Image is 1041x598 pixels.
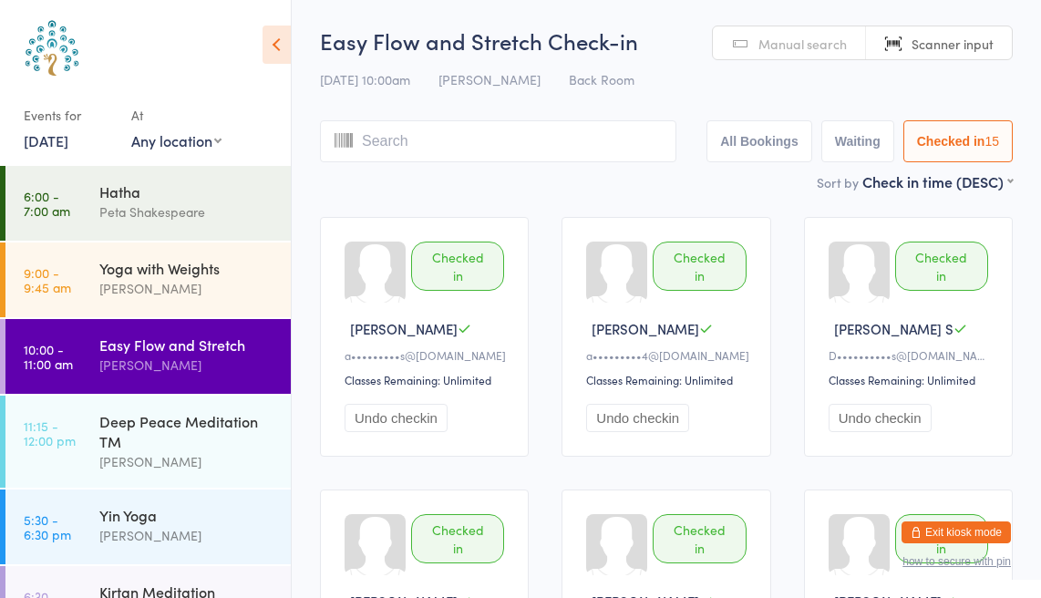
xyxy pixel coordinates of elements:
[99,411,275,451] div: Deep Peace Meditation TM
[131,100,222,130] div: At
[586,372,751,387] div: Classes Remaining: Unlimited
[5,396,291,488] a: 11:15 -12:00 pmDeep Peace Meditation TM[PERSON_NAME]
[320,120,676,162] input: Search
[99,181,275,201] div: Hatha
[569,70,634,88] span: Back Room
[984,134,999,149] div: 15
[902,521,1011,543] button: Exit kiosk mode
[829,347,994,363] div: D••••••••••s@[DOMAIN_NAME]
[24,100,113,130] div: Events for
[24,189,70,218] time: 6:00 - 7:00 am
[902,555,1011,568] button: how to secure with pin
[586,347,751,363] div: a•••••••••4@[DOMAIN_NAME]
[834,319,953,338] span: [PERSON_NAME] S
[320,26,1013,56] h2: Easy Flow and Stretch Check-in
[350,319,458,338] span: [PERSON_NAME]
[817,173,859,191] label: Sort by
[829,372,994,387] div: Classes Remaining: Unlimited
[320,70,410,88] span: [DATE] 10:00am
[821,120,894,162] button: Waiting
[758,35,847,53] span: Manual search
[895,242,988,291] div: Checked in
[706,120,812,162] button: All Bookings
[18,14,87,82] img: Australian School of Meditation & Yoga
[411,242,504,291] div: Checked in
[24,342,73,371] time: 10:00 - 11:00 am
[5,166,291,241] a: 6:00 -7:00 amHathaPeta Shakespeare
[99,278,275,299] div: [PERSON_NAME]
[653,514,746,563] div: Checked in
[862,171,1013,191] div: Check in time (DESC)
[99,258,275,278] div: Yoga with Weights
[653,242,746,291] div: Checked in
[903,120,1013,162] button: Checked in15
[912,35,994,53] span: Scanner input
[586,404,689,432] button: Undo checkin
[99,335,275,355] div: Easy Flow and Stretch
[5,319,291,394] a: 10:00 -11:00 amEasy Flow and Stretch[PERSON_NAME]
[345,372,510,387] div: Classes Remaining: Unlimited
[131,130,222,150] div: Any location
[24,512,71,541] time: 5:30 - 6:30 pm
[99,201,275,222] div: Peta Shakespeare
[411,514,504,563] div: Checked in
[829,404,932,432] button: Undo checkin
[5,242,291,317] a: 9:00 -9:45 amYoga with Weights[PERSON_NAME]
[99,451,275,472] div: [PERSON_NAME]
[438,70,541,88] span: [PERSON_NAME]
[99,355,275,376] div: [PERSON_NAME]
[345,404,448,432] button: Undo checkin
[24,265,71,294] time: 9:00 - 9:45 am
[592,319,699,338] span: [PERSON_NAME]
[24,130,68,150] a: [DATE]
[895,514,988,563] div: Checked in
[345,347,510,363] div: a•••••••••s@[DOMAIN_NAME]
[99,505,275,525] div: Yin Yoga
[5,490,291,564] a: 5:30 -6:30 pmYin Yoga[PERSON_NAME]
[99,525,275,546] div: [PERSON_NAME]
[24,418,76,448] time: 11:15 - 12:00 pm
